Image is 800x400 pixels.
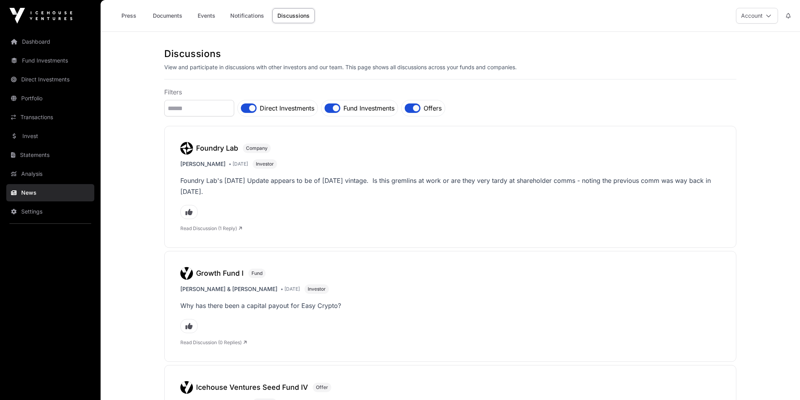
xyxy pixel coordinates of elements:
p: Filters [164,87,736,97]
a: Foundry Lab [180,142,243,155]
span: Offer [316,384,328,391]
a: Icehouse Ventures Seed Fund IV [180,381,313,394]
span: [PERSON_NAME] [180,160,226,168]
span: Investor [256,161,274,167]
button: Account [736,8,778,24]
a: Read Discussion (1 Reply) [180,225,242,231]
a: Press [113,8,145,23]
h1: Discussions [164,48,736,60]
a: Growth Fund I [180,267,248,280]
img: Logo.svg [180,381,193,394]
img: Factor-favicon.svg [180,142,193,155]
span: [PERSON_NAME] & [PERSON_NAME] [180,285,277,293]
a: Portfolio [6,90,94,107]
span: • [DATE] [281,286,300,292]
a: Analysis [6,165,94,182]
a: Settings [6,203,94,220]
a: Fund Investments [6,52,94,69]
img: Logo.svg [180,267,193,280]
a: Discussions [272,8,315,23]
img: Icehouse Ventures Logo [9,8,72,24]
a: Statements [6,146,94,164]
p: Foundry Lab's [DATE] Update appears to be of [DATE] vintage. Is this gremlins at work or are they... [180,175,720,197]
label: Direct Investments [260,103,314,113]
h3: Growth Fund I [196,268,244,279]
a: Documents [148,8,187,23]
a: Events [191,8,222,23]
h3: Foundry Lab [196,143,238,154]
p: View and participate in discussions with other investors and our team. This page shows all discus... [164,63,736,71]
span: Company [246,145,268,151]
h3: Icehouse Ventures Seed Fund IV [196,382,308,393]
a: Transactions [6,109,94,126]
span: Investor [308,286,326,292]
a: Read Discussion (0 Replies) [180,339,247,345]
a: Dashboard [6,33,94,50]
label: Offers [424,103,442,113]
span: Like this comment [180,319,198,333]
a: Invest [6,127,94,145]
a: Notifications [225,8,269,23]
span: Fund [251,270,262,276]
span: Like this comment [180,205,198,219]
label: Fund Investments [343,103,394,113]
span: • [DATE] [229,161,248,167]
a: Direct Investments [6,71,94,88]
a: News [6,184,94,201]
p: Why has there been a capital payout for Easy Crypto? [180,300,720,311]
iframe: Chat Widget [761,362,800,400]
